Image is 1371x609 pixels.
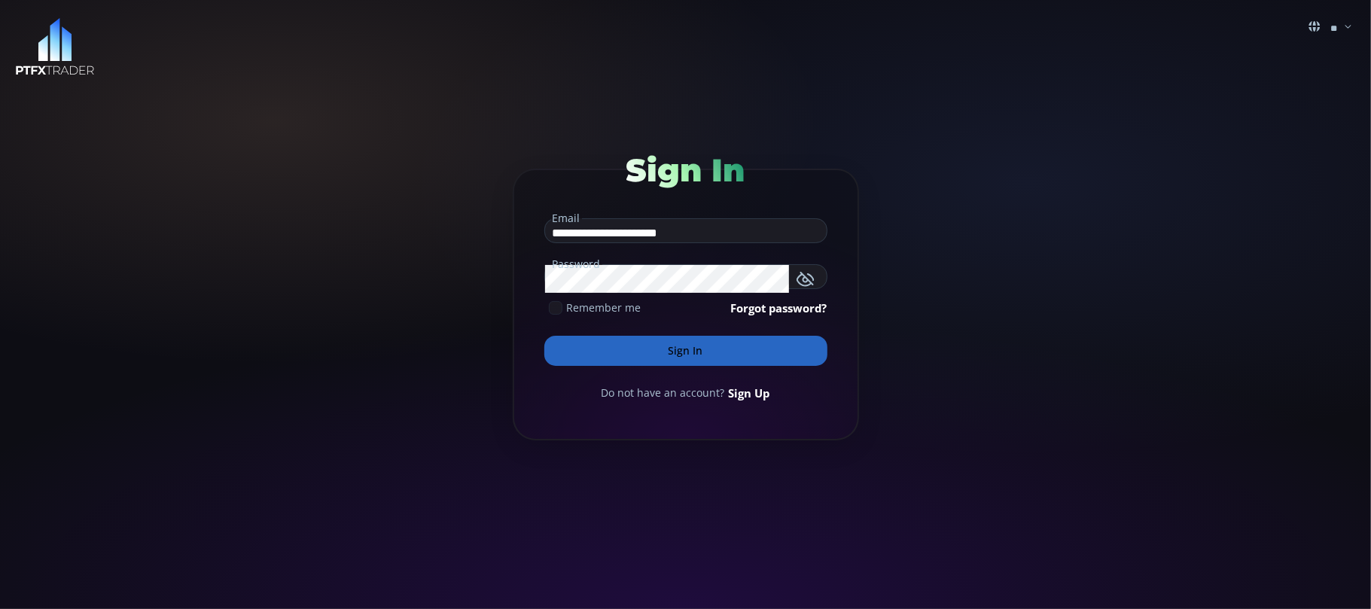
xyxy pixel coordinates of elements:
[544,336,827,366] button: Sign In
[731,300,827,316] a: Forgot password?
[544,385,827,401] div: Do not have an account?
[626,151,745,190] span: Sign In
[15,18,95,76] img: LOGO
[729,385,770,401] a: Sign Up
[567,300,641,315] span: Remember me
